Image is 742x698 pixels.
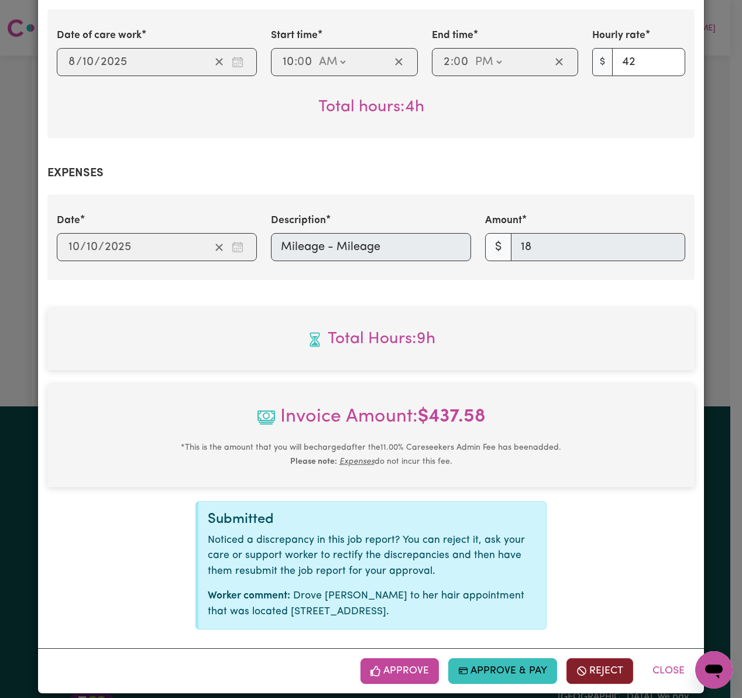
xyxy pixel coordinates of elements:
[271,28,318,43] label: Start time
[432,28,473,43] label: End time
[104,238,132,256] input: ----
[485,233,511,261] span: $
[418,408,486,426] b: $ 437.58
[208,512,274,526] span: Submitted
[485,213,522,228] label: Amount
[76,56,82,69] span: /
[68,53,76,71] input: --
[208,588,537,620] p: Drove [PERSON_NAME] to her hair appointment that was located [STREET_ADDRESS].
[57,213,80,228] label: Date
[57,28,142,43] label: Date of care work
[451,56,454,69] span: :
[643,658,695,684] button: Close
[290,457,337,466] b: Please note:
[443,53,451,71] input: --
[294,56,297,69] span: :
[100,53,128,71] input: ----
[210,238,228,256] button: Clear date
[297,56,304,68] span: 0
[98,241,104,254] span: /
[80,241,86,254] span: /
[339,457,375,466] u: Expenses
[94,56,100,69] span: /
[82,53,94,71] input: --
[228,53,247,71] button: Enter the date of care work
[208,533,537,579] p: Noticed a discrepancy in this job report? You can reject it, ask your care or support worker to r...
[47,166,695,180] h2: Expenses
[210,53,228,71] button: Clear date
[592,48,613,76] span: $
[448,658,558,684] button: Approve & Pay
[360,658,439,684] button: Approve
[695,651,733,689] iframe: Button to launch messaging window
[454,53,469,71] input: --
[271,213,326,228] label: Description
[86,238,98,256] input: --
[181,443,561,466] small: This is the amount that you will be charged after the 11.00 % Careseekers Admin Fee has been adde...
[228,238,247,256] button: Enter the date of expense
[318,99,424,115] span: Total hours worked: 4 hours
[68,238,80,256] input: --
[454,56,461,68] span: 0
[208,591,290,601] strong: Worker comment:
[282,53,294,71] input: --
[57,327,685,351] span: Total hours worked: 9 hours
[271,233,471,261] input: Mileage - Mileage
[566,658,633,684] button: Reject
[592,28,645,43] label: Hourly rate
[298,53,313,71] input: --
[57,403,685,440] span: Invoice Amount:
